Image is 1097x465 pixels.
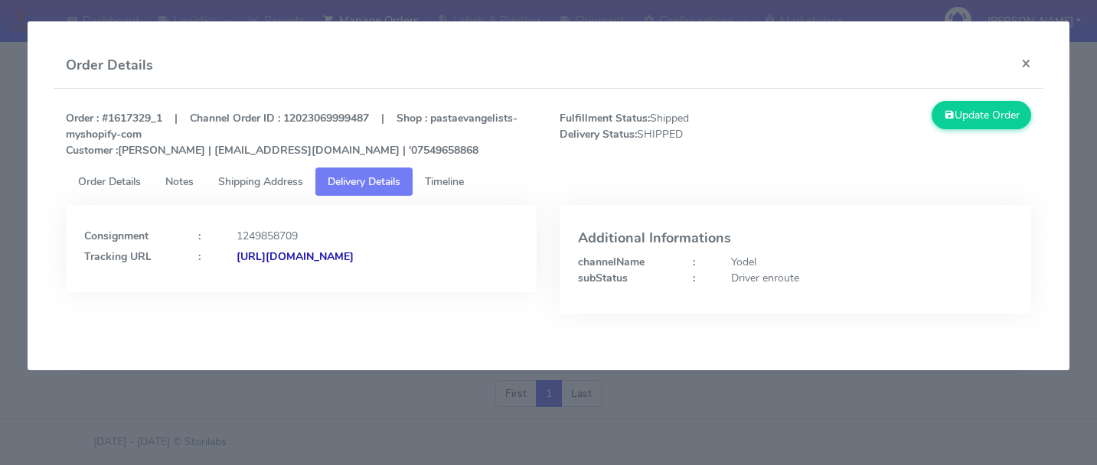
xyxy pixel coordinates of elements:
span: Timeline [425,174,464,189]
span: Notes [165,174,194,189]
div: Driver enroute [720,270,1024,286]
strong: Fulfillment Status: [560,111,650,125]
strong: [URL][DOMAIN_NAME] [237,249,354,264]
strong: Delivery Status: [560,127,637,141]
span: Delivery Details [328,174,400,189]
span: Order Details [78,174,141,189]
strong: : [693,271,695,285]
strong: : [693,255,695,269]
strong: : [198,249,201,264]
strong: Customer : [66,143,118,158]
strong: Consignment [84,229,149,243]
h4: Additional Informations [578,231,1013,246]
strong: channelName [578,255,645,269]
strong: : [198,229,201,243]
strong: Tracking URL [84,249,152,264]
span: Shipping Address [218,174,303,189]
div: Yodel [720,254,1024,270]
strong: subStatus [578,271,628,285]
span: Shipped SHIPPED [548,110,795,158]
ul: Tabs [66,167,1031,196]
div: 1249858709 [225,228,530,244]
strong: Order : #1617329_1 | Channel Order ID : 12023069999487 | Shop : pastaevangelists-myshopify-com [P... [66,111,517,158]
h4: Order Details [66,55,153,76]
button: Update Order [932,101,1031,129]
button: Close [1009,43,1043,83]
